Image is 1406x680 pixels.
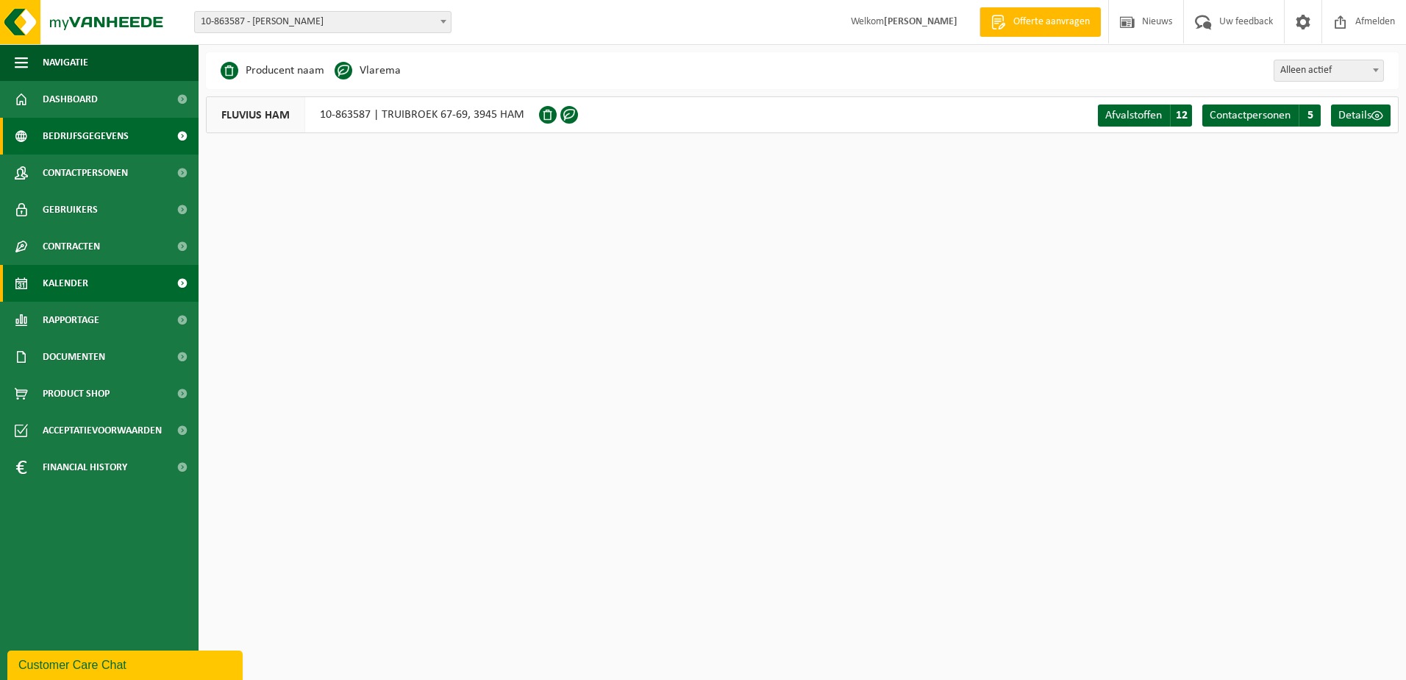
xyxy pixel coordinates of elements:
a: Offerte aanvragen [979,7,1101,37]
span: 10-863587 - FLUVIUS HAM - HAM [194,11,452,33]
span: Alleen actief [1274,60,1383,81]
span: Kalender [43,265,88,302]
span: Acceptatievoorwaarden [43,412,162,449]
a: Contactpersonen 5 [1202,105,1321,127]
div: 10-863587 | TRUIBROEK 67-69, 3945 HAM [206,96,539,133]
span: 5 [1299,105,1321,127]
span: Documenten [43,339,105,375]
a: Details [1331,105,1391,127]
span: 12 [1170,105,1192,127]
span: Afvalstoffen [1105,110,1162,121]
span: Financial History [43,449,127,486]
span: Bedrijfsgegevens [43,118,129,155]
strong: [PERSON_NAME] [884,16,957,27]
span: Alleen actief [1274,60,1384,82]
li: Vlarema [335,60,401,82]
li: Producent naam [221,60,324,82]
span: 10-863587 - FLUVIUS HAM - HAM [195,12,451,32]
span: Contactpersonen [1210,110,1291,121]
span: Contracten [43,228,100,265]
span: Rapportage [43,302,99,339]
span: Gebruikers [43,191,98,228]
a: Afvalstoffen 12 [1098,105,1192,127]
span: Navigatie [43,44,88,81]
iframe: chat widget [7,648,246,680]
span: Details [1338,110,1371,121]
span: Dashboard [43,81,98,118]
span: Product Shop [43,375,110,412]
span: FLUVIUS HAM [207,97,305,132]
span: Offerte aanvragen [1010,15,1093,29]
span: Contactpersonen [43,155,128,191]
